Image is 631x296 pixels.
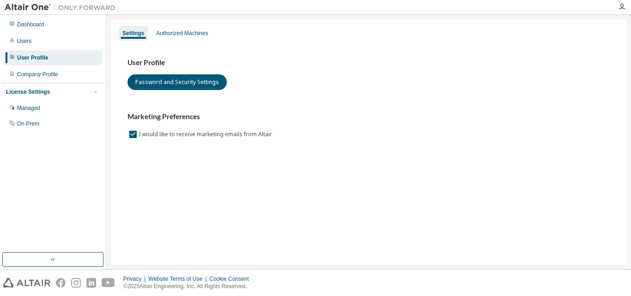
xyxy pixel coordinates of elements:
div: Managed [17,104,40,112]
div: Settings [122,30,144,37]
div: Authorized Machines [156,30,208,37]
img: altair_logo.svg [3,278,50,288]
img: facebook.svg [56,278,66,288]
button: Password and Security Settings [127,74,227,90]
div: Company Profile [17,71,58,78]
div: On Prem [17,120,39,127]
div: Dashboard [17,21,44,28]
img: youtube.svg [102,278,115,288]
div: Website Terms of Use [148,275,209,283]
div: Privacy [123,275,148,283]
img: linkedin.svg [86,278,96,288]
div: User Profile [17,54,48,61]
p: © 2025 Altair Engineering, Inc. All Rights Reserved. [123,283,255,290]
img: Altair One [5,3,120,12]
div: Cookie Consent [209,275,254,283]
div: License Settings [6,88,50,96]
div: Users [17,37,31,45]
h3: User Profile [127,58,610,67]
h3: Marketing Preferences [127,112,610,121]
label: I would like to receive marketing emails from Altair [139,129,274,140]
img: instagram.svg [71,278,81,288]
